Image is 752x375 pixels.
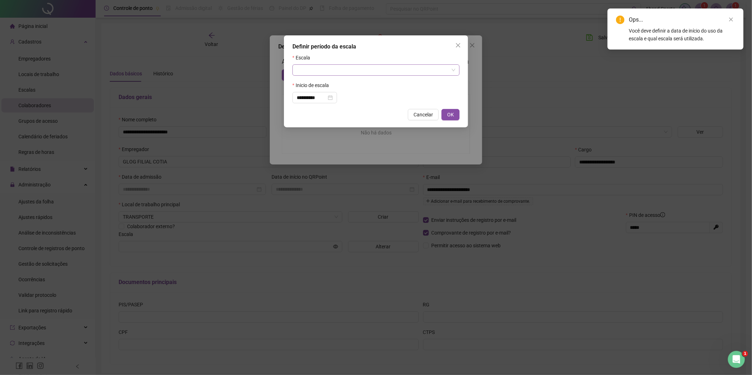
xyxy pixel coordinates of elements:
span: exclamation-circle [616,16,625,24]
div: Ops... [629,16,735,24]
button: OK [441,109,460,120]
span: OK [447,111,454,119]
label: Escala [292,54,315,62]
label: Inicio de escala [292,81,334,89]
iframe: Intercom live chat [728,351,745,368]
button: Cancelar [408,109,439,120]
div: Definir período da escala [292,42,460,51]
span: 1 [742,351,748,357]
div: Você deve definir a data de início do uso da escala e qual escala será utilizada. [629,27,735,42]
span: Cancelar [414,111,433,119]
span: close [455,42,461,48]
button: Close [452,40,464,51]
span: close [729,17,734,22]
a: Close [727,16,735,23]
